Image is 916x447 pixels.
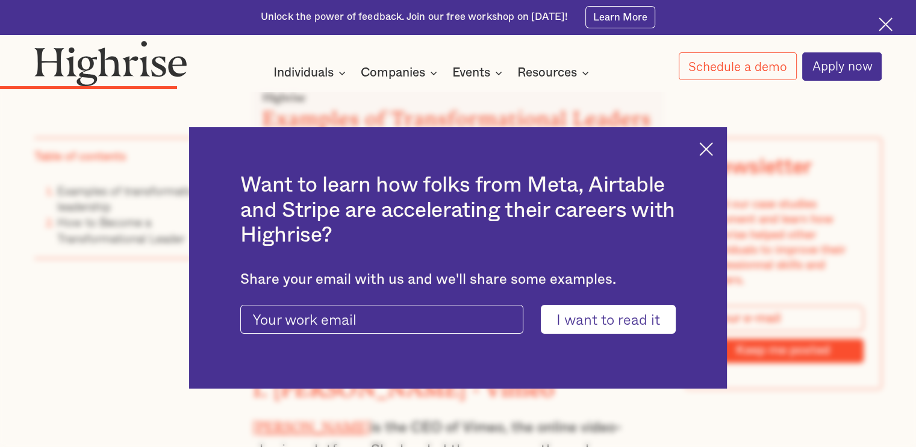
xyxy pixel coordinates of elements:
div: Resources [517,66,577,80]
form: current-ascender-blog-article-modal-form [240,305,675,334]
a: Schedule a demo [679,52,797,80]
img: Cross icon [699,142,713,156]
a: Learn More [585,6,656,28]
div: Share your email with us and we'll share some examples. [240,271,675,288]
img: Cross icon [879,17,893,31]
div: Individuals [273,66,334,80]
div: Companies [361,66,441,80]
div: Companies [361,66,425,80]
div: Resources [517,66,593,80]
div: Events [452,66,490,80]
div: Unlock the power of feedback. Join our free workshop on [DATE]! [261,10,568,24]
h2: Want to learn how folks from Meta, Airtable and Stripe are accelerating their careers with Highrise? [240,173,675,248]
input: I want to read it [541,305,676,334]
a: Apply now [802,52,882,81]
div: Events [452,66,506,80]
input: Your work email [240,305,523,334]
img: Highrise logo [34,40,187,87]
div: Individuals [273,66,349,80]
